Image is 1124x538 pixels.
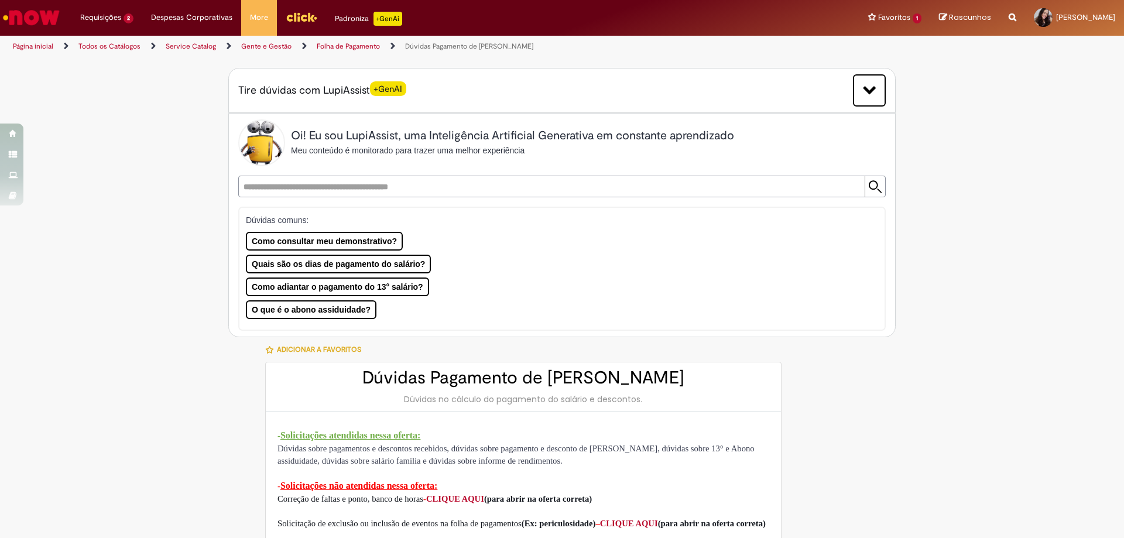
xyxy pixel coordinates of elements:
h2: Oi! Eu sou LupiAssist, uma Inteligência Artificial Generativa em constante aprendizado [291,129,734,142]
button: Adicionar a Favoritos [265,337,368,362]
span: 1 [913,13,921,23]
span: Meu conteúdo é monitorado para trazer uma melhor experiência [291,146,525,155]
span: (para abrir na oferta correta) [658,519,766,528]
p: Dúvidas comuns: [246,214,862,226]
span: Solicitações não atendidas nessa oferta: [280,481,437,491]
span: (para abrir na oferta correta) [484,494,592,503]
a: CLIQUE AQUI [426,494,484,503]
a: Gente e Gestão [241,42,292,51]
span: - [423,494,426,503]
span: Adicionar a Favoritos [277,345,361,355]
span: – [595,519,599,528]
a: Folha de Pagamento [317,42,380,51]
span: Tire dúvidas com LupiAssist [238,83,406,98]
div: Padroniza [335,12,402,26]
span: More [250,12,268,23]
span: Favoritos [878,12,910,23]
span: Solicitações atendidas nessa oferta: [280,430,421,440]
a: Rascunhos [939,12,991,23]
span: Solicitação de exclusão ou inclusão de eventos na folha de pagamentos [277,519,522,528]
span: [PERSON_NAME] [1056,12,1115,22]
a: CLIQUE AQUI [600,519,658,528]
a: Service Catalog [166,42,216,51]
p: +GenAi [373,12,402,26]
button: Como adiantar o pagamento do 13° salário? [246,277,429,296]
span: Despesas Corporativas [151,12,232,23]
img: Lupi [238,119,285,166]
h2: Dúvidas Pagamento de [PERSON_NAME] [277,368,769,388]
span: - [277,431,280,440]
input: Submit [865,176,885,197]
a: Todos os Catálogos [78,42,140,51]
span: Rascunhos [949,12,991,23]
a: Dúvidas Pagamento de [PERSON_NAME] [405,42,533,51]
span: - [277,481,280,491]
p: Dúvidas sobre pagamentos e descontos recebidos, dúvidas sobre pagamento e desconto de [PERSON_NAM... [277,443,769,467]
span: Requisições [80,12,121,23]
a: Página inicial [13,42,53,51]
span: (Ex: periculosidade) [522,519,766,528]
img: ServiceNow [1,6,61,29]
span: Correção de faltas e ponto, banco de horas [277,494,423,503]
button: O que é o abono assiduidade? [246,300,376,319]
button: Quais são os dias de pagamento do salário? [246,255,431,273]
span: 2 [124,13,133,23]
button: Como consultar meu demonstrativo? [246,232,403,251]
ul: Trilhas de página [9,36,741,57]
div: Dúvidas no cálculo do pagamento do salário e descontos. [277,393,769,405]
img: click_logo_yellow_360x200.png [286,8,317,26]
span: +GenAI [370,81,406,96]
